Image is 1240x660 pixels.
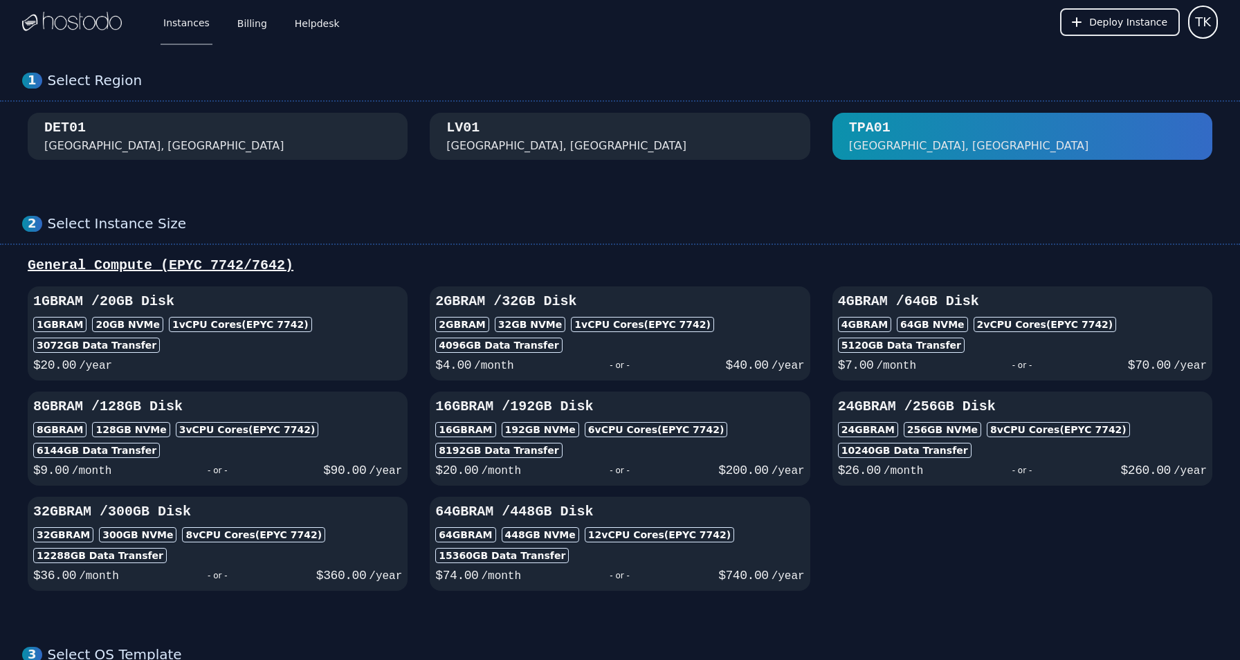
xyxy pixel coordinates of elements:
[92,422,170,437] div: 128 GB NVMe
[772,570,805,583] span: /year
[28,392,408,486] button: 8GBRAM /128GB Disk8GBRAM128GB NVMe3vCPU Cores(EPYC 7742)6144GB Data Transfer$9.00/month- or -$90....
[1174,465,1207,477] span: /year
[974,317,1117,332] div: 2 vCPU Cores (EPYC 7742)
[430,286,810,381] button: 2GBRAM /32GB Disk2GBRAM32GB NVMe1vCPU Cores(EPYC 7742)4096GB Data Transfer$4.00/month- or -$40.00...
[369,570,402,583] span: /year
[897,317,968,332] div: 64 GB NVMe
[481,465,521,477] span: /month
[92,317,163,332] div: 20 GB NVMe
[316,569,366,583] span: $ 360.00
[48,72,1218,89] div: Select Region
[435,338,562,353] div: 4096 GB Data Transfer
[571,317,714,332] div: 1 vCPU Cores (EPYC 7742)
[838,464,881,477] span: $ 26.00
[22,216,42,232] div: 2
[28,113,408,160] button: DET01 [GEOGRAPHIC_DATA], [GEOGRAPHIC_DATA]
[904,422,981,437] div: 256 GB NVMe
[514,356,726,375] div: - or -
[33,397,402,416] h3: 8GB RAM / 128 GB Disk
[1089,15,1167,29] span: Deploy Instance
[1174,360,1207,372] span: /year
[33,443,160,458] div: 6144 GB Data Transfer
[495,317,566,332] div: 32 GB NVMe
[79,570,119,583] span: /month
[72,465,112,477] span: /month
[1060,8,1180,36] button: Deploy Instance
[435,527,495,542] div: 64GB RAM
[169,317,312,332] div: 1 vCPU Cores (EPYC 7742)
[1188,6,1218,39] button: User menu
[176,422,319,437] div: 3 vCPU Cores (EPYC 7742)
[33,317,86,332] div: 1GB RAM
[446,118,480,138] div: LV01
[435,569,478,583] span: $ 74.00
[323,464,366,477] span: $ 90.00
[481,570,521,583] span: /month
[430,113,810,160] button: LV01 [GEOGRAPHIC_DATA], [GEOGRAPHIC_DATA]
[585,527,734,542] div: 12 vCPU Cores (EPYC 7742)
[923,461,1120,480] div: - or -
[22,256,1218,275] div: General Compute (EPYC 7742/7642)
[832,286,1212,381] button: 4GBRAM /64GB Disk4GBRAM64GB NVMe2vCPU Cores(EPYC 7742)5120GB Data Transfer$7.00/month- or -$70.00...
[726,358,769,372] span: $ 40.00
[33,502,402,522] h3: 32GB RAM / 300 GB Disk
[435,292,804,311] h3: 2GB RAM / 32 GB Disk
[33,548,167,563] div: 12288 GB Data Transfer
[772,360,805,372] span: /year
[435,422,495,437] div: 16GB RAM
[832,113,1212,160] button: TPA01 [GEOGRAPHIC_DATA], [GEOGRAPHIC_DATA]
[33,338,160,353] div: 3072 GB Data Transfer
[876,360,916,372] span: /month
[182,527,325,542] div: 8 vCPU Cores (EPYC 7742)
[33,527,93,542] div: 32GB RAM
[33,422,86,437] div: 8GB RAM
[838,358,874,372] span: $ 7.00
[772,465,805,477] span: /year
[884,465,924,477] span: /month
[430,392,810,486] button: 16GBRAM /192GB Disk16GBRAM192GB NVMe6vCPU Cores(EPYC 7742)8192GB Data Transfer$20.00/month- or -$...
[435,502,804,522] h3: 64GB RAM / 448 GB Disk
[987,422,1130,437] div: 8 vCPU Cores (EPYC 7742)
[44,118,86,138] div: DET01
[718,569,768,583] span: $ 740.00
[502,527,579,542] div: 448 GB NVMe
[430,497,810,591] button: 64GBRAM /448GB Disk64GBRAM448GB NVMe12vCPU Cores(EPYC 7742)15360GB Data Transfer$74.00/month- or ...
[33,292,402,311] h3: 1GB RAM / 20 GB Disk
[838,317,891,332] div: 4GB RAM
[838,292,1207,311] h3: 4GB RAM / 64 GB Disk
[832,392,1212,486] button: 24GBRAM /256GB Disk24GBRAM256GB NVMe8vCPU Cores(EPYC 7742)10240GB Data Transfer$26.00/month- or -...
[521,461,718,480] div: - or -
[435,443,562,458] div: 8192 GB Data Transfer
[22,12,122,33] img: Logo
[1195,12,1211,32] span: TK
[44,138,284,154] div: [GEOGRAPHIC_DATA], [GEOGRAPHIC_DATA]
[849,118,891,138] div: TPA01
[111,461,323,480] div: - or -
[435,397,804,416] h3: 16GB RAM / 192 GB Disk
[521,566,718,585] div: - or -
[119,566,316,585] div: - or -
[99,527,176,542] div: 300 GB NVMe
[916,356,1128,375] div: - or -
[838,397,1207,416] h3: 24GB RAM / 256 GB Disk
[79,360,112,372] span: /year
[838,422,898,437] div: 24GB RAM
[435,317,489,332] div: 2GB RAM
[369,465,402,477] span: /year
[28,497,408,591] button: 32GBRAM /300GB Disk32GBRAM300GB NVMe8vCPU Cores(EPYC 7742)12288GB Data Transfer$36.00/month- or -...
[849,138,1089,154] div: [GEOGRAPHIC_DATA], [GEOGRAPHIC_DATA]
[48,215,1218,232] div: Select Instance Size
[446,138,686,154] div: [GEOGRAPHIC_DATA], [GEOGRAPHIC_DATA]
[718,464,768,477] span: $ 200.00
[435,358,471,372] span: $ 4.00
[585,422,728,437] div: 6 vCPU Cores (EPYC 7742)
[1120,464,1170,477] span: $ 260.00
[435,464,478,477] span: $ 20.00
[33,569,76,583] span: $ 36.00
[33,464,69,477] span: $ 9.00
[1128,358,1171,372] span: $ 70.00
[28,286,408,381] button: 1GBRAM /20GB Disk1GBRAM20GB NVMe1vCPU Cores(EPYC 7742)3072GB Data Transfer$20.00/year
[474,360,514,372] span: /month
[502,422,579,437] div: 192 GB NVMe
[838,338,965,353] div: 5120 GB Data Transfer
